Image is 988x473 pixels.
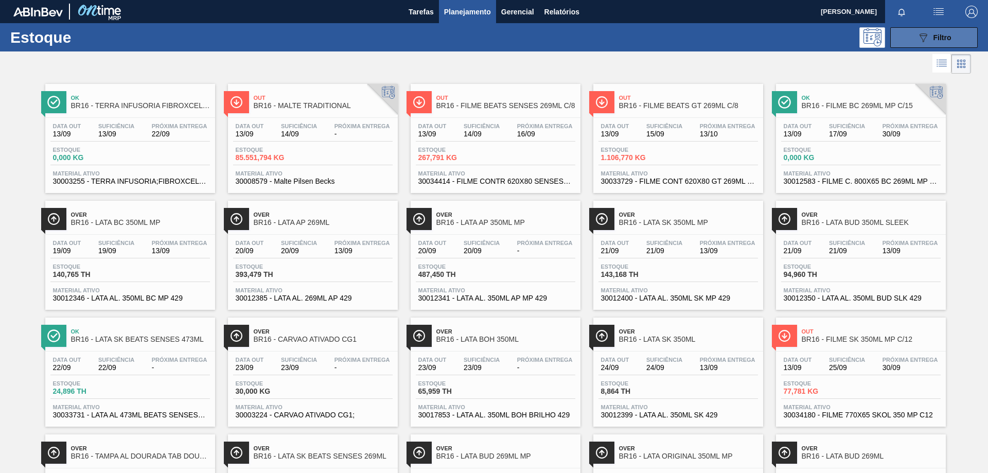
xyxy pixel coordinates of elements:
[601,247,629,255] span: 21/09
[254,95,393,101] span: Out
[601,178,755,185] span: 30033729 - FILME CONT 620X80 GT 269ML C 8 NIV25
[883,357,938,363] span: Próxima Entrega
[646,240,682,246] span: Suficiência
[334,247,390,255] span: 13/09
[933,33,951,42] span: Filtro
[413,329,426,342] img: Ícone
[13,7,63,16] img: TNhmsLtSVTkK8tSr43FrP2fwEKptu5GPRR3wAAAABJRU5ErkJggg==
[802,95,941,101] span: Ok
[778,446,791,459] img: Ícone
[413,446,426,459] img: Ícone
[784,404,938,410] span: Material ativo
[601,240,629,246] span: Data out
[236,247,264,255] span: 20/09
[418,380,490,387] span: Estoque
[700,247,755,255] span: 13/09
[334,364,390,372] span: -
[436,336,575,343] span: BR16 - LATA BOH 350ML
[595,213,608,225] img: Ícone
[501,6,534,18] span: Gerencial
[418,170,573,177] span: Material ativo
[517,357,573,363] span: Próxima Entrega
[236,178,390,185] span: 30008579 - Malte Pilsen Becks
[236,123,264,129] span: Data out
[444,6,491,18] span: Planejamento
[619,336,758,343] span: BR16 - LATA SK 350ML
[403,193,586,310] a: ÍconeOverBR16 - LATA AP 350ML MPData out20/09Suficiência20/09Próxima Entrega-Estoque487,450 THMat...
[464,240,500,246] span: Suficiência
[586,193,768,310] a: ÍconeOverBR16 - LATA SK 350ML MPData out21/09Suficiência21/09Próxima Entrega13/09Estoque143,168 T...
[38,310,220,427] a: ÍconeOkBR16 - LATA SK BEATS SENSES 473MLData out22/09Suficiência22/09Próxima Entrega-Estoque24,89...
[932,54,951,74] div: Visão em Lista
[236,380,308,387] span: Estoque
[418,240,447,246] span: Data out
[829,130,865,138] span: 17/09
[254,445,393,451] span: Over
[236,170,390,177] span: Material ativo
[436,212,575,218] span: Over
[965,6,978,18] img: Logout
[517,364,573,372] span: -
[230,446,243,459] img: Ícone
[47,446,60,459] img: Ícone
[281,240,317,246] span: Suficiência
[517,240,573,246] span: Próxima Entrega
[829,357,865,363] span: Suficiência
[53,178,207,185] span: 30003255 - TERRA INFUSORIA;FIBROXCEL 10;;
[236,154,308,162] span: 85.551,794 KG
[768,310,951,427] a: ÍconeOutBR16 - FILME SK 350ML MP C/12Data out13/09Suficiência25/09Próxima Entrega30/09Estoque77,7...
[601,404,755,410] span: Material ativo
[53,287,207,293] span: Material ativo
[38,193,220,310] a: ÍconeOverBR16 - LATA BC 350ML MPData out19/09Suficiência19/09Próxima Entrega13/09Estoque140,765 T...
[47,96,60,109] img: Ícone
[413,96,426,109] img: Ícone
[784,411,938,419] span: 30034180 - FILME 770X65 SKOL 350 MP C12
[418,123,447,129] span: Data out
[236,271,308,278] span: 393,479 TH
[601,411,755,419] span: 30012399 - LATA AL. 350ML SK 429
[601,287,755,293] span: Material ativo
[236,411,390,419] span: 30003224 - CARVAO ATIVADO CG1;
[436,95,575,101] span: Out
[71,445,210,451] span: Over
[601,123,629,129] span: Data out
[829,364,865,372] span: 25/09
[418,411,573,419] span: 30017853 - LATA AL. 350ML BOH BRILHO 429
[53,271,125,278] span: 140,765 TH
[152,240,207,246] span: Próxima Entrega
[418,130,447,138] span: 13/09
[784,388,856,395] span: 77,781 KG
[47,213,60,225] img: Ícone
[829,123,865,129] span: Suficiência
[152,247,207,255] span: 13/09
[418,247,447,255] span: 20/09
[646,247,682,255] span: 21/09
[236,357,264,363] span: Data out
[619,95,758,101] span: Out
[436,445,575,451] span: Over
[951,54,971,74] div: Visão em Cards
[418,294,573,302] span: 30012341 - LATA AL. 350ML AP MP 429
[53,154,125,162] span: 0,000 KG
[334,357,390,363] span: Próxima Entrega
[464,123,500,129] span: Suficiência
[517,130,573,138] span: 16/09
[586,310,768,427] a: ÍconeOverBR16 - LATA SK 350MLData out24/09Suficiência24/09Próxima Entrega13/09Estoque8,864 THMate...
[544,6,579,18] span: Relatórios
[768,76,951,193] a: ÍconeOkBR16 - FILME BC 269ML MP C/15Data out13/09Suficiência17/09Próxima Entrega30/09Estoque0,000...
[230,96,243,109] img: Ícone
[98,130,134,138] span: 13/09
[152,357,207,363] span: Próxima Entrega
[236,147,308,153] span: Estoque
[784,271,856,278] span: 94,960 TH
[230,213,243,225] img: Ícone
[53,294,207,302] span: 30012346 - LATA AL. 350ML BC MP 429
[38,76,220,193] a: ÍconeOkBR16 - TERRA INFUSORIA FIBROXCEL 10Data out13/09Suficiência13/09Próxima Entrega22/09Estoqu...
[646,357,682,363] span: Suficiência
[784,240,812,246] span: Data out
[784,380,856,387] span: Estoque
[778,329,791,342] img: Ícone
[236,240,264,246] span: Data out
[784,364,812,372] span: 13/09
[883,247,938,255] span: 13/09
